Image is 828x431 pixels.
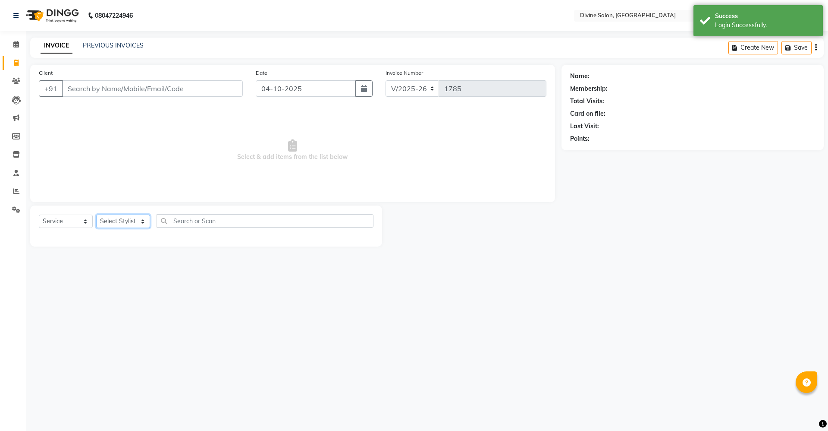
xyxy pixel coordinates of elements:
label: Date [256,69,267,77]
input: Search by Name/Mobile/Email/Code [62,80,243,97]
div: Success [715,12,816,21]
button: Save [781,41,812,54]
label: Client [39,69,53,77]
div: Login Successfully. [715,21,816,30]
b: 08047224946 [95,3,133,28]
a: INVOICE [41,38,72,54]
button: Create New [728,41,778,54]
input: Search or Scan [157,214,373,228]
div: Card on file: [570,109,605,118]
div: Points: [570,134,590,143]
a: PREVIOUS INVOICES [83,41,144,49]
img: logo [22,3,81,28]
label: Invoice Number [386,69,423,77]
div: Last Visit: [570,122,599,131]
button: +91 [39,80,63,97]
div: Membership: [570,84,608,93]
span: Select & add items from the list below [39,107,546,193]
div: Name: [570,72,590,81]
div: Total Visits: [570,97,604,106]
